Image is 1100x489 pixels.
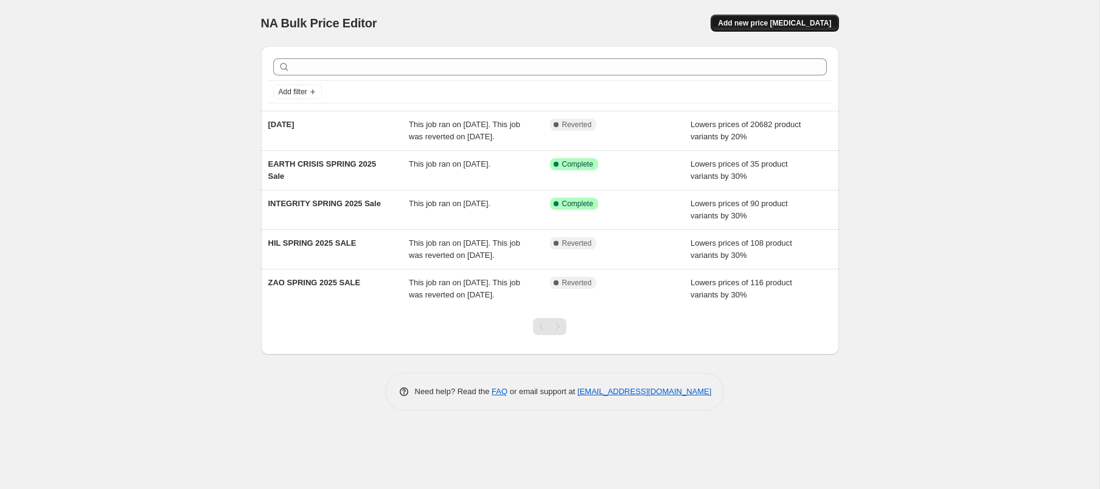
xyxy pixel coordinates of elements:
[268,120,294,129] span: [DATE]
[268,238,357,248] span: HIL SPRING 2025 SALE
[562,199,593,209] span: Complete
[691,159,788,181] span: Lowers prices of 35 product variants by 30%
[268,159,377,181] span: EARTH CRISIS SPRING 2025 Sale
[562,278,592,288] span: Reverted
[409,199,490,208] span: This job ran on [DATE].
[533,318,566,335] nav: Pagination
[691,238,792,260] span: Lowers prices of 108 product variants by 30%
[273,85,322,99] button: Add filter
[492,387,507,396] a: FAQ
[409,238,520,260] span: This job ran on [DATE]. This job was reverted on [DATE].
[409,278,520,299] span: This job ran on [DATE]. This job was reverted on [DATE].
[415,387,492,396] span: Need help? Read the
[711,15,838,32] button: Add new price [MEDICAL_DATA]
[268,199,381,208] span: INTEGRITY SPRING 2025 Sale
[691,199,788,220] span: Lowers prices of 90 product variants by 30%
[409,159,490,168] span: This job ran on [DATE].
[562,120,592,130] span: Reverted
[691,278,792,299] span: Lowers prices of 116 product variants by 30%
[507,387,577,396] span: or email support at
[562,238,592,248] span: Reverted
[261,16,377,30] span: NA Bulk Price Editor
[718,18,831,28] span: Add new price [MEDICAL_DATA]
[268,278,361,287] span: ZAO SPRING 2025 SALE
[562,159,593,169] span: Complete
[279,87,307,97] span: Add filter
[577,387,711,396] a: [EMAIL_ADDRESS][DOMAIN_NAME]
[409,120,520,141] span: This job ran on [DATE]. This job was reverted on [DATE].
[691,120,801,141] span: Lowers prices of 20682 product variants by 20%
